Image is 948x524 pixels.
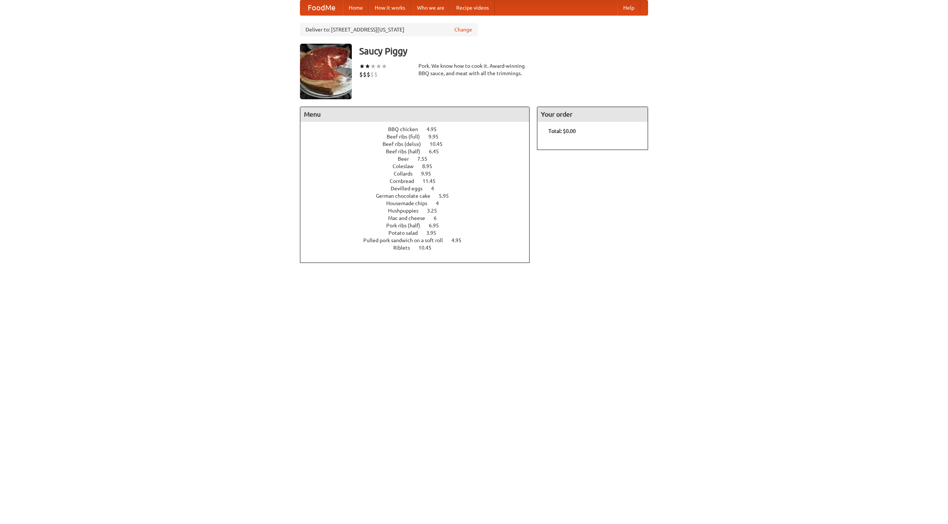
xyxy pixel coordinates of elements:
span: 3.95 [426,230,444,236]
span: Housemade chips [386,200,435,206]
li: $ [359,70,363,79]
b: Total: $0.00 [548,128,576,134]
a: Change [454,26,472,33]
li: $ [363,70,367,79]
a: Beef ribs (full) 9.95 [387,134,452,140]
a: How it works [369,0,411,15]
span: 4.95 [451,237,469,243]
div: Pork. We know how to cook it. Award-winning BBQ sauce, and meat with all the trimmings. [418,62,530,77]
a: Hushpuppies 3.25 [388,208,451,214]
span: BBQ chicken [388,126,425,132]
span: Potato salad [388,230,425,236]
span: 8.95 [422,163,440,169]
a: Riblets 10.45 [393,245,445,251]
a: Mac and cheese 6 [388,215,450,221]
span: 4 [436,200,446,206]
span: 9.95 [428,134,446,140]
a: Devilled eggs 4 [391,186,448,191]
a: Housemade chips 4 [386,200,453,206]
a: FoodMe [300,0,343,15]
span: Cornbread [390,178,421,184]
li: ★ [365,62,370,70]
span: 10.45 [430,141,450,147]
a: BBQ chicken 4.95 [388,126,450,132]
span: 10.45 [418,245,439,251]
a: Who we are [411,0,450,15]
li: ★ [376,62,381,70]
span: Beef ribs (full) [387,134,427,140]
div: Deliver to: [STREET_ADDRESS][US_STATE] [300,23,478,36]
a: Help [617,0,640,15]
span: Pulled pork sandwich on a soft roll [363,237,450,243]
li: ★ [370,62,376,70]
img: angular.jpg [300,44,352,99]
li: $ [370,70,374,79]
span: 6.45 [429,148,446,154]
span: 3.25 [427,208,444,214]
li: $ [367,70,370,79]
span: Pork ribs (half) [386,223,428,228]
h3: Saucy Piggy [359,44,648,59]
span: Beef ribs (delux) [383,141,428,147]
a: Cornbread 11.45 [390,178,449,184]
h4: Menu [300,107,529,122]
a: Home [343,0,369,15]
a: Pork ribs (half) 6.95 [386,223,453,228]
li: ★ [381,62,387,70]
span: 4 [431,186,441,191]
span: 11.45 [423,178,443,184]
h4: Your order [537,107,648,122]
a: Beer 7.55 [398,156,441,162]
a: Beef ribs (half) 6.45 [386,148,453,154]
a: Beef ribs (delux) 10.45 [383,141,456,147]
span: German chocolate cake [376,193,438,199]
span: 6 [434,215,444,221]
span: 5.95 [439,193,456,199]
a: Collards 9.95 [394,171,445,177]
a: German chocolate cake 5.95 [376,193,463,199]
span: Coleslaw [393,163,421,169]
span: 6.95 [429,223,446,228]
a: Recipe videos [450,0,495,15]
a: Pulled pork sandwich on a soft roll 4.95 [363,237,475,243]
span: Beer [398,156,416,162]
li: ★ [359,62,365,70]
a: Coleslaw 8.95 [393,163,446,169]
li: $ [374,70,378,79]
span: Mac and cheese [388,215,433,221]
span: 7.55 [417,156,435,162]
span: Devilled eggs [391,186,430,191]
span: Beef ribs (half) [386,148,428,154]
a: Potato salad 3.95 [388,230,450,236]
span: Hushpuppies [388,208,426,214]
span: Riblets [393,245,417,251]
span: Collards [394,171,420,177]
span: 4.95 [427,126,444,132]
span: 9.95 [421,171,438,177]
